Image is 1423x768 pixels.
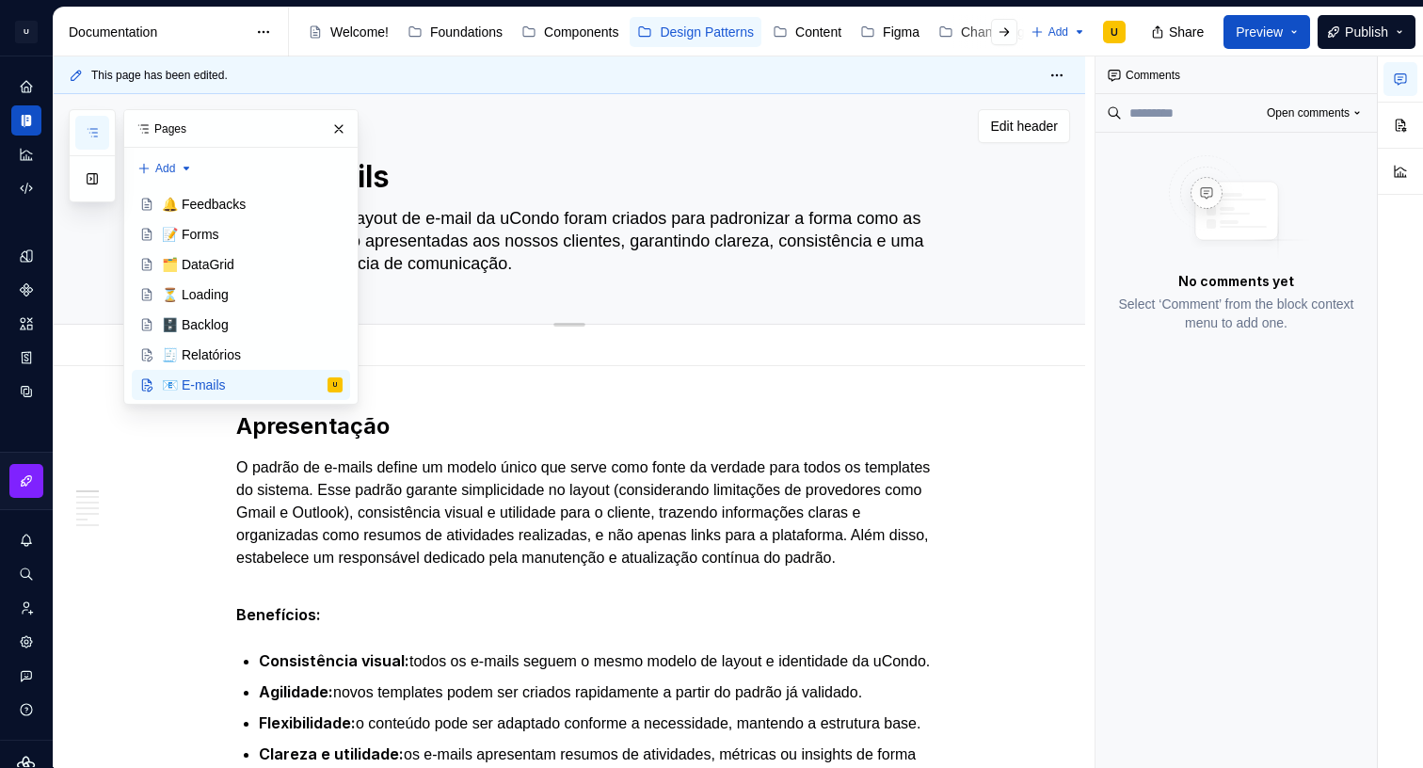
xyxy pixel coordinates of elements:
a: 🗄️ Backlog [132,310,350,340]
p: novos templates podem ser criados rapidamente a partir do padrão já validado. [259,680,948,704]
a: Design Patterns [630,17,761,47]
p: todos os e-mails seguem o mesmo modelo de layout e identidade da uCondo. [259,649,948,673]
div: Page tree [300,13,1021,51]
a: Code automation [11,173,41,203]
div: Foundations [430,23,503,41]
div: 📧 E-mails [162,376,226,394]
p: O padrão de e-mails define um modelo único que serve como fonte da verdade para todos os template... [236,456,948,569]
div: Comments [1095,56,1377,94]
div: ⏳ Loading [162,285,229,304]
button: Add [1025,19,1092,45]
a: Components [514,17,626,47]
strong: Flexibilidade: [259,713,356,732]
a: Settings [11,627,41,657]
span: This page has been edited. [91,68,228,83]
a: 🔔 Feedbacks [132,189,350,219]
a: Components [11,275,41,305]
button: Add [132,155,199,182]
h2: Apresentação [236,411,948,441]
button: Notifications [11,525,41,555]
div: 📝 Forms [162,225,219,244]
a: 📝 Forms [132,219,350,249]
a: Storybook stories [11,343,41,373]
span: Add [155,161,175,176]
span: Share [1169,23,1204,41]
textarea: 📧 E-mails [232,154,944,200]
a: Foundations [400,17,510,47]
p: No comments yet [1178,272,1294,291]
a: ⏳ Loading [132,280,350,310]
div: Content [795,23,841,41]
div: 🔔 Feedbacks [162,195,246,214]
div: U [15,21,38,43]
span: Add [1048,24,1068,40]
strong: Agilidade: [259,682,333,701]
a: Welcome! [300,17,396,47]
span: Open comments [1267,105,1350,120]
strong: Consistência visual: [259,651,409,670]
div: Pages [124,110,358,148]
div: Figma [883,23,919,41]
a: Data sources [11,376,41,407]
p: Select ‘Comment’ from the block context menu to add one. [1118,295,1354,332]
a: 📧 E-mailsU [132,370,350,400]
a: Documentation [11,105,41,136]
div: U [333,376,337,394]
button: Publish [1318,15,1415,49]
span: Publish [1345,23,1388,41]
a: Figma [853,17,927,47]
strong: Benefícios: [236,605,321,624]
button: Contact support [11,661,41,691]
div: 🧾 Relatórios [162,345,241,364]
a: Home [11,72,41,102]
button: Open comments [1258,100,1369,126]
div: Page tree [132,189,350,400]
span: Preview [1236,23,1283,41]
p: o conteúdo pode ser adaptado conforme a necessidade, mantendo a estrutura base. [259,712,948,735]
button: Edit header [978,109,1070,143]
a: Content [765,17,849,47]
div: 🗂️ DataGrid [162,255,234,274]
button: Search ⌘K [11,559,41,589]
a: Design tokens [11,241,41,271]
div: Welcome! [330,23,389,41]
a: Assets [11,309,41,339]
strong: Clareza e utilidade: [259,744,404,763]
a: 🗂️ DataGrid [132,249,350,280]
div: 🗄️ Backlog [162,315,229,334]
button: U [4,11,49,52]
button: Preview [1223,15,1310,49]
div: Components [544,23,618,41]
a: Analytics [11,139,41,169]
a: 🧾 Relatórios [132,340,350,370]
textarea: Os padrões de layout de e-mail da uCondo foram criados para padronizar a forma como as informaçõe... [232,203,944,279]
div: Documentation [69,23,247,41]
div: U [1111,24,1118,40]
button: Share [1142,15,1216,49]
a: Invite team [11,593,41,623]
a: Changelog [931,17,1032,47]
div: Design Patterns [660,23,754,41]
span: Edit header [990,117,1058,136]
